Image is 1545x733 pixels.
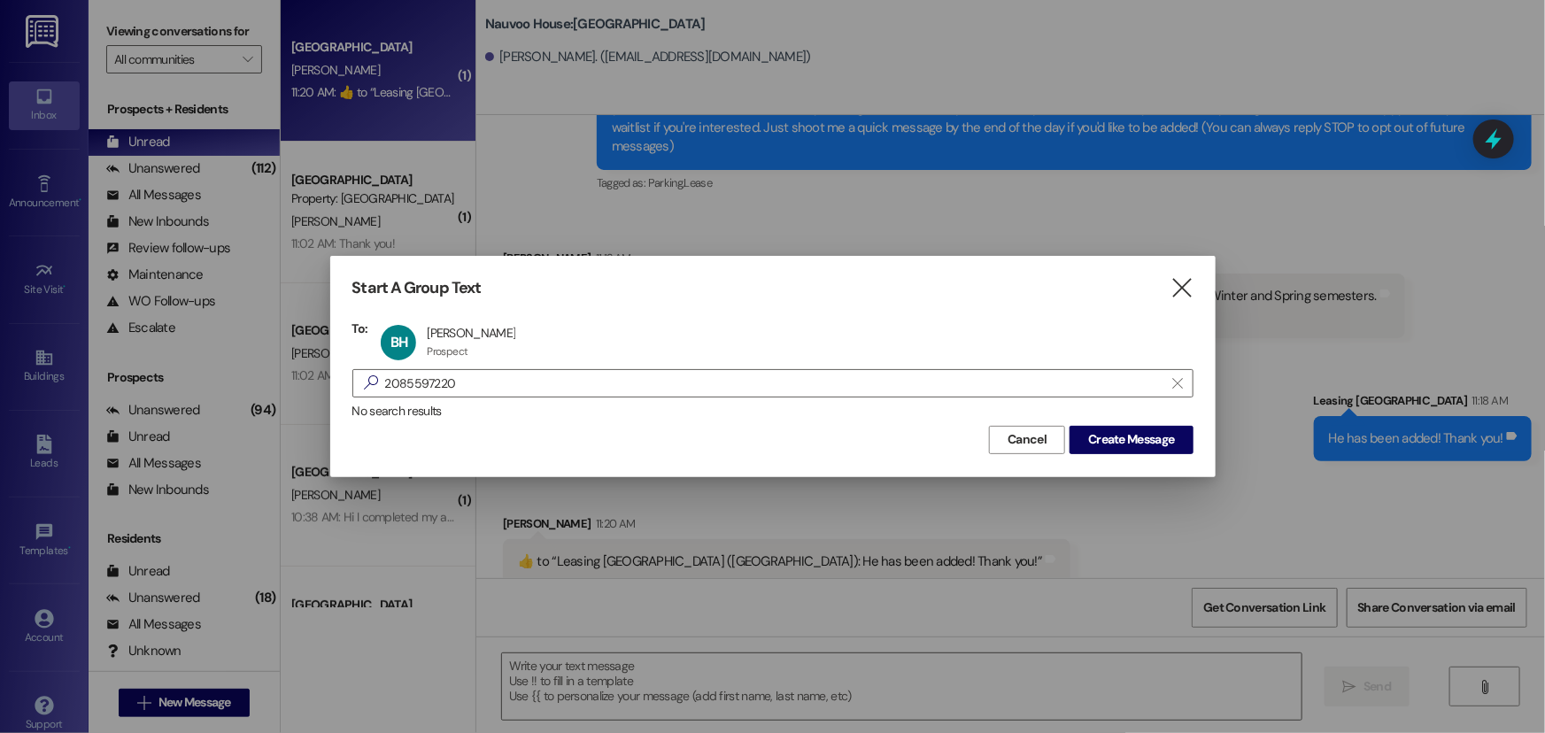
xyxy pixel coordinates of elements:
[385,371,1164,396] input: Search for any contact or apartment
[1008,430,1047,449] span: Cancel
[1170,279,1194,297] i: 
[1088,430,1174,449] span: Create Message
[352,320,368,336] h3: To:
[427,344,467,359] div: Prospect
[1164,370,1193,397] button: Clear text
[1070,426,1193,454] button: Create Message
[989,426,1065,454] button: Cancel
[427,325,515,341] div: [PERSON_NAME]
[1173,376,1183,390] i: 
[352,278,482,298] h3: Start A Group Text
[357,374,385,392] i: 
[390,333,407,351] span: BH
[352,402,1194,421] div: No search results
